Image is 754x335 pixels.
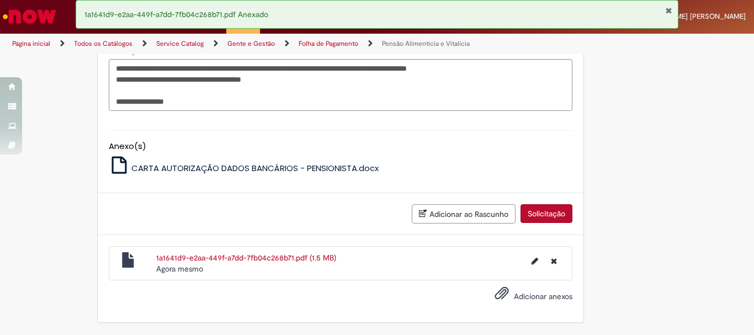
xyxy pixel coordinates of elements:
[514,291,572,301] span: Adicionar anexos
[12,39,50,48] a: Página inicial
[74,39,132,48] a: Todos os Catálogos
[8,34,495,54] ul: Trilhas de página
[156,253,336,263] a: 1a1641d9-e2aa-449f-a7dd-7fb04c268b71.pdf (1.5 MB)
[299,39,358,48] a: Folha de Pagamento
[1,6,58,28] img: ServiceNow
[227,39,275,48] a: Gente e Gestão
[521,204,572,223] button: Solicitação
[84,9,268,19] span: 1a1641d9-e2aa-449f-a7dd-7fb04c268b71.pdf Anexado
[156,264,203,274] time: 30/08/2025 23:48:46
[492,283,512,309] button: Adicionar anexos
[665,6,672,15] button: Fechar Notificação
[131,162,379,174] span: CARTA AUTORIZAÇÃO DADOS BANCÁRIOS - PENSIONISTA.docx
[525,252,545,270] button: Editar nome de arquivo 1a1641d9-e2aa-449f-a7dd-7fb04c268b71.pdf
[412,204,516,224] button: Adicionar ao Rascunho
[156,264,203,274] span: Agora mesmo
[109,59,572,111] textarea: Descrição
[382,39,470,48] a: Pensão Alimentícia e Vitalícia
[109,142,572,151] h5: Anexo(s)
[544,252,564,270] button: Excluir 1a1641d9-e2aa-449f-a7dd-7fb04c268b71.pdf
[156,39,204,48] a: Service Catalog
[109,162,379,174] a: CARTA AUTORIZAÇÃO DADOS BANCÁRIOS - PENSIONISTA.docx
